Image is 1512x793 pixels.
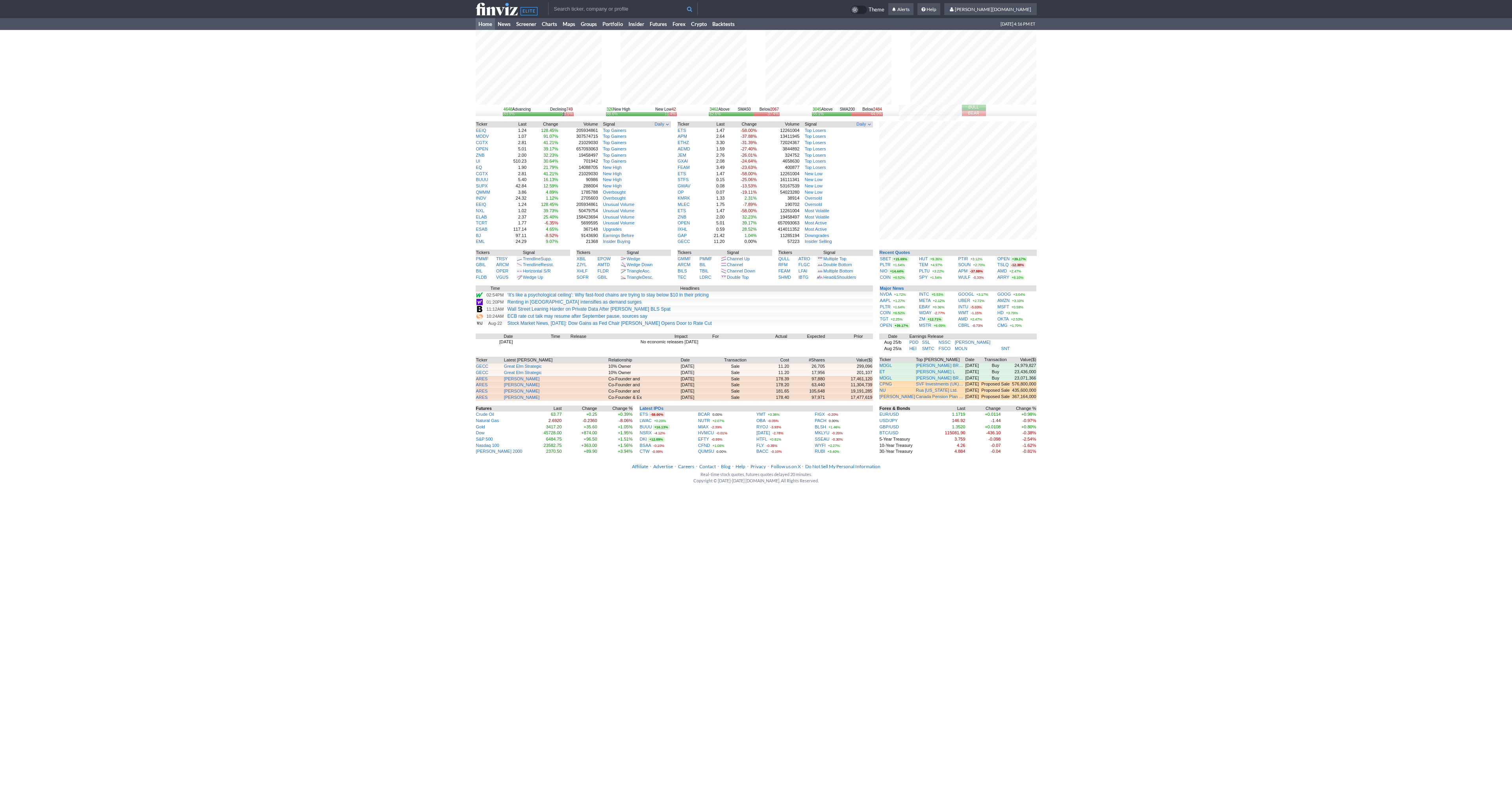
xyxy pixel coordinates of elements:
[476,220,487,225] a: TCRT
[640,412,648,417] a: ETS
[670,18,688,30] a: Forex
[678,134,687,139] a: APM
[603,239,630,244] a: Insider Buying
[880,269,888,273] a: NIO
[603,196,625,200] a: Overbought
[880,363,892,368] a: MDGL
[880,304,891,309] a: PLTR
[916,375,964,382] a: [PERSON_NAME] BROS. ADVISORS LP
[504,370,542,375] a: Great Elm Strategic
[476,165,482,170] a: EQ
[476,202,486,207] a: EEIQ
[603,233,634,238] a: Earnings Before
[880,418,898,423] a: USD/JPY
[539,18,560,30] a: Charts
[640,449,650,454] a: CTW
[812,107,883,112] div: SMA200
[603,190,625,195] a: Overbought
[476,412,494,417] a: Crude Oil
[880,256,891,261] a: SBET
[576,275,589,280] a: SOFR
[760,107,779,112] div: Below
[699,275,711,280] a: LDRC
[880,430,899,435] a: BTC/USD
[523,269,551,273] a: Horizontal S/R
[476,208,484,213] a: NXL
[699,262,706,267] a: BIL
[805,202,822,207] a: Oversold
[627,269,651,273] a: TriangleAsc.
[888,3,913,16] a: Alerts
[678,140,689,145] a: ETHZ
[476,437,493,441] a: S&P 500
[850,6,884,14] a: Theme
[699,256,712,261] a: PMMF
[476,153,485,157] a: ZNB
[678,208,686,213] a: ETS
[640,443,651,448] a: BSAA
[600,18,626,30] a: Portfolio
[815,443,826,448] a: WYFI
[678,269,687,273] a: BILS
[476,382,488,387] a: ARES
[504,395,539,400] a: [PERSON_NAME]
[813,107,833,112] div: Above
[756,412,765,417] a: YMT
[678,146,690,151] a: AEMD
[476,177,488,182] a: BUUU
[603,128,626,133] a: Top Gainers
[856,121,866,128] span: Daily
[476,389,488,393] a: ARES
[504,364,542,369] a: Great Elm Strategic
[653,463,673,469] a: Advertise
[603,208,634,213] a: Unusual Volume
[508,306,671,312] a: Wall Street Leaning Harder on Private Data After [PERSON_NAME] BLS Spat
[508,292,709,298] a: ‘It’s like a psychological ceiling’: Why fast-food chains are trying to stay below $10 in their p...
[805,463,880,469] a: Do Not Sell My Personal Information
[496,275,508,280] a: VGUS
[805,165,826,170] a: Top Losers
[576,262,587,267] a: ZJYL
[727,269,755,273] a: Channel Down
[576,256,586,261] a: XBIL
[678,165,690,170] a: FEAM
[476,269,483,273] a: BIL
[727,275,749,280] a: Double Top
[710,107,730,112] div: Above
[476,418,499,423] a: Natural Gas
[997,323,1008,328] a: CMG
[603,159,626,163] a: Top Gainers
[805,233,829,238] a: Downgrades
[678,171,686,176] a: ETS
[647,18,670,30] a: Futures
[805,215,829,219] a: Most Volatile
[548,3,698,15] input: Search ticker, company or profile
[919,269,930,273] a: PLTU
[958,323,970,328] a: CBRL
[678,202,690,207] a: MLEC
[919,304,930,309] a: EBAY
[805,171,823,176] a: New Low
[880,298,891,303] a: AAPL
[997,292,1011,296] a: GOOG
[476,183,488,188] a: SUPX
[997,304,1009,309] a: MSFT
[939,346,951,351] a: FSCO
[698,418,710,423] a: NUTR
[771,463,801,469] a: Follow us on X
[919,323,931,328] a: MSTR
[805,140,826,145] a: Top Losers
[476,159,480,163] a: UI
[805,146,826,151] a: Top Losers
[756,449,769,454] a: BACC
[916,387,958,394] a: Rua [US_STATE] Ltd.
[805,177,823,182] a: New Low
[550,107,573,112] div: Declining
[799,262,810,267] a: FLGC
[815,449,825,454] a: RUBI
[919,317,925,321] a: ZM
[862,107,882,112] div: Below
[958,292,974,296] a: GOOGL
[476,140,488,145] a: CGTX
[815,437,829,441] a: SSEAU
